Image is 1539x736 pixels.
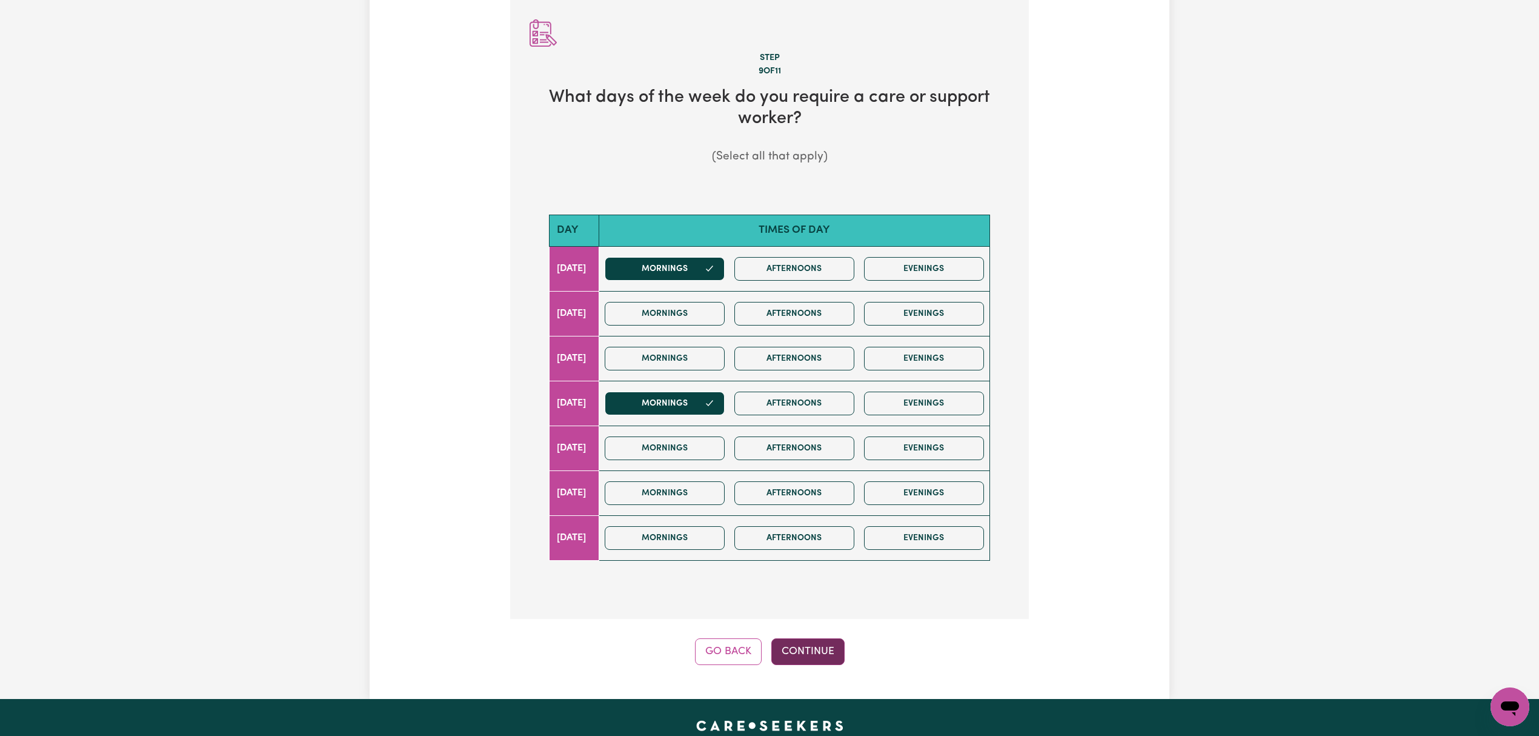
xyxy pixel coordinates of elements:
button: Evenings [864,392,984,415]
button: Afternoons [734,257,854,281]
button: Afternoons [734,392,854,415]
button: Mornings [605,392,725,415]
button: Evenings [864,347,984,370]
button: Afternoons [734,302,854,326]
button: Mornings [605,257,725,281]
div: Step [530,52,1009,65]
div: 9 of 11 [530,65,1009,78]
button: Go Back [695,638,762,665]
td: [DATE] [550,426,599,470]
button: Afternoons [734,526,854,550]
button: Mornings [605,481,725,505]
td: [DATE] [550,246,599,291]
td: [DATE] [550,336,599,381]
td: [DATE] [550,515,599,560]
p: (Select all that apply) [530,149,1009,166]
td: [DATE] [550,470,599,515]
button: Continue [771,638,845,665]
button: Mornings [605,347,725,370]
button: Mornings [605,437,725,460]
button: Evenings [864,257,984,281]
button: Evenings [864,437,984,460]
button: Evenings [864,481,984,505]
th: Day [550,215,599,246]
iframe: Button to launch messaging window, conversation in progress [1491,687,1529,726]
button: Mornings [605,526,725,550]
button: Evenings [864,302,984,326]
a: Careseekers home page [696,721,843,731]
td: [DATE] [550,291,599,336]
td: [DATE] [550,381,599,426]
h2: What days of the week do you require a care or support worker? [530,87,1009,129]
button: Evenings [864,526,984,550]
button: Afternoons [734,437,854,460]
th: Times of day [599,215,989,246]
button: Mornings [605,302,725,326]
button: Afternoons [734,481,854,505]
button: Afternoons [734,347,854,370]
